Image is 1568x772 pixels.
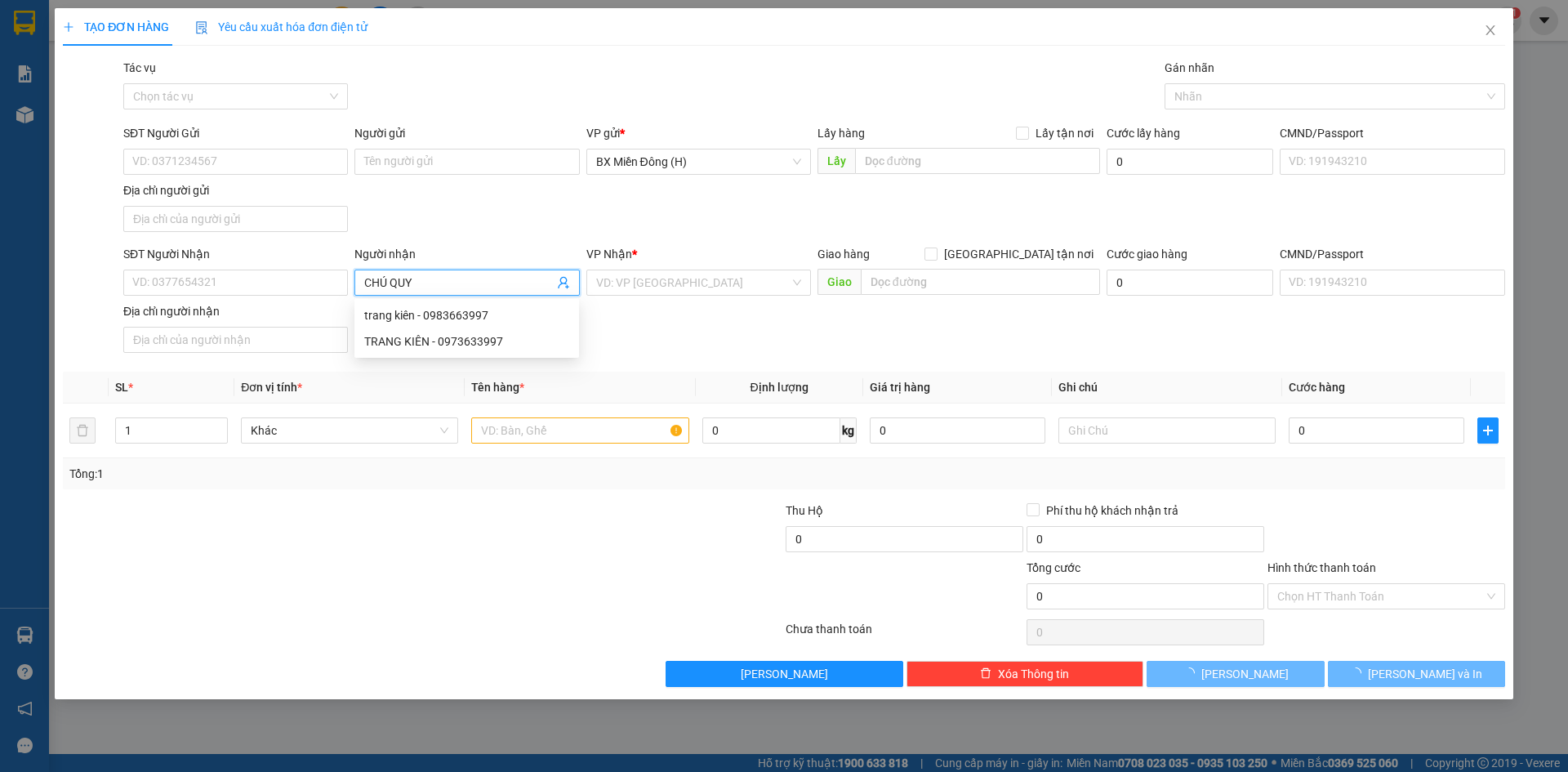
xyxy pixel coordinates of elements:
label: Gán nhãn [1165,61,1214,74]
label: Cước giao hàng [1107,248,1187,261]
span: delete [980,667,991,681]
input: Dọc đường [861,269,1100,295]
span: plus [63,21,74,33]
input: Địa chỉ của người nhận [123,327,348,353]
div: TRANG KIÊN - 0973633997 [364,332,569,350]
span: TẠO ĐƠN HÀNG [63,20,169,33]
span: [PERSON_NAME] [1201,665,1289,683]
input: VD: Bàn, Ghế [471,417,688,444]
input: Dọc đường [855,148,1100,174]
span: Giao [817,269,861,295]
span: Giao hàng [817,248,870,261]
span: close [1484,24,1497,37]
div: Tổng: 1 [69,465,605,483]
span: Đơn vị tính [241,381,302,394]
div: SĐT Người Nhận [123,245,348,263]
span: Định lượng [751,381,808,394]
span: Tổng cước [1027,561,1080,574]
span: user-add [557,276,570,289]
span: plus [1478,424,1498,437]
th: Ghi chú [1052,372,1282,404]
div: CMND/Passport [1280,245,1504,263]
span: Cước hàng [1289,381,1345,394]
span: Lấy tận nơi [1029,124,1100,142]
button: [PERSON_NAME] [1147,661,1324,687]
input: Ghi Chú [1058,417,1276,444]
div: trang kiên - 0983663997 [354,302,579,328]
span: Phí thu hộ khách nhận trả [1040,502,1185,520]
span: Giá trị hàng [870,381,930,394]
span: Lấy hàng [817,127,865,140]
span: BX Miền Đông (H) [596,149,801,174]
input: Cước lấy hàng [1107,149,1273,175]
div: Địa chỉ người gửi [123,181,348,199]
span: loading [1183,667,1201,679]
button: Close [1468,8,1513,54]
span: Thu Hộ [786,504,823,517]
button: plus [1477,417,1499,444]
div: trang kiên - 0983663997 [364,306,569,324]
label: Cước lấy hàng [1107,127,1180,140]
div: Địa chỉ người nhận [123,302,348,320]
span: [PERSON_NAME] [741,665,828,683]
span: [PERSON_NAME] và In [1368,665,1482,683]
span: loading [1350,667,1368,679]
button: deleteXóa Thông tin [906,661,1144,687]
button: [PERSON_NAME] [666,661,903,687]
label: Tác vụ [123,61,156,74]
span: Lấy [817,148,855,174]
span: Yêu cầu xuất hóa đơn điện tử [195,20,367,33]
input: Địa chỉ của người gửi [123,206,348,232]
span: Tên hàng [471,381,524,394]
button: [PERSON_NAME] và In [1328,661,1505,687]
span: kg [840,417,857,444]
img: icon [195,21,208,34]
span: Xóa Thông tin [998,665,1069,683]
div: VP gửi [586,124,811,142]
span: VP Nhận [586,248,632,261]
div: Người nhận [354,245,579,263]
div: Người gửi [354,124,579,142]
input: Cước giao hàng [1107,270,1273,296]
span: SL [115,381,128,394]
label: Hình thức thanh toán [1267,561,1376,574]
span: Khác [251,418,448,443]
input: 0 [870,417,1045,444]
span: [GEOGRAPHIC_DATA] tận nơi [938,245,1100,263]
div: SĐT Người Gửi [123,124,348,142]
div: Chưa thanh toán [784,620,1025,649]
div: TRANG KIÊN - 0973633997 [354,328,579,355]
button: delete [69,417,96,444]
div: CMND/Passport [1280,124,1504,142]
